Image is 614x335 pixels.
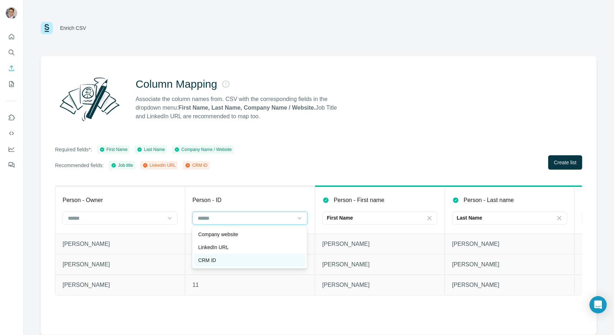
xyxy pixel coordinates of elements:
[99,146,128,153] div: First Name
[6,46,17,59] button: Search
[6,159,17,171] button: Feedback
[55,162,104,169] p: Recommended fields:
[178,105,315,111] strong: First Name, Last Name, Company Name / Website.
[6,111,17,124] button: Use Surfe on LinkedIn
[63,240,178,248] p: [PERSON_NAME]
[63,196,103,205] p: Person - Owner
[55,146,92,153] p: Required fields*:
[6,143,17,156] button: Dashboard
[327,214,353,221] p: First Name
[6,62,17,75] button: Enrich CSV
[63,281,178,289] p: [PERSON_NAME]
[452,281,567,289] p: [PERSON_NAME]
[452,260,567,269] p: [PERSON_NAME]
[6,30,17,43] button: Quick start
[457,214,482,221] p: Last Name
[464,196,514,205] p: Person - Last name
[63,260,178,269] p: [PERSON_NAME]
[322,260,437,269] p: [PERSON_NAME]
[322,240,437,248] p: [PERSON_NAME]
[554,159,577,166] span: Create list
[55,73,124,125] img: Surfe Illustration - Column Mapping
[198,257,216,264] p: CRM ID
[185,162,208,169] div: CRM ID
[6,127,17,140] button: Use Surfe API
[198,231,238,238] p: Company website
[60,24,86,32] div: Enrich CSV
[590,296,607,313] div: Open Intercom Messenger
[192,196,222,205] p: Person - ID
[136,78,217,91] h2: Column Mapping
[111,162,133,169] div: Job title
[192,281,308,289] p: 11
[322,281,437,289] p: [PERSON_NAME]
[136,95,344,121] p: Associate the column names from. CSV with the corresponding fields in the dropdown menu: Job Titl...
[174,146,232,153] div: Company Name / Website
[452,240,567,248] p: [PERSON_NAME]
[548,155,582,170] button: Create list
[198,244,229,251] p: LinkedIn URL
[137,146,165,153] div: Last Name
[142,162,176,169] div: LinkedIn URL
[6,78,17,91] button: My lists
[334,196,384,205] p: Person - First name
[41,22,53,34] img: Surfe Logo
[6,7,17,19] img: Avatar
